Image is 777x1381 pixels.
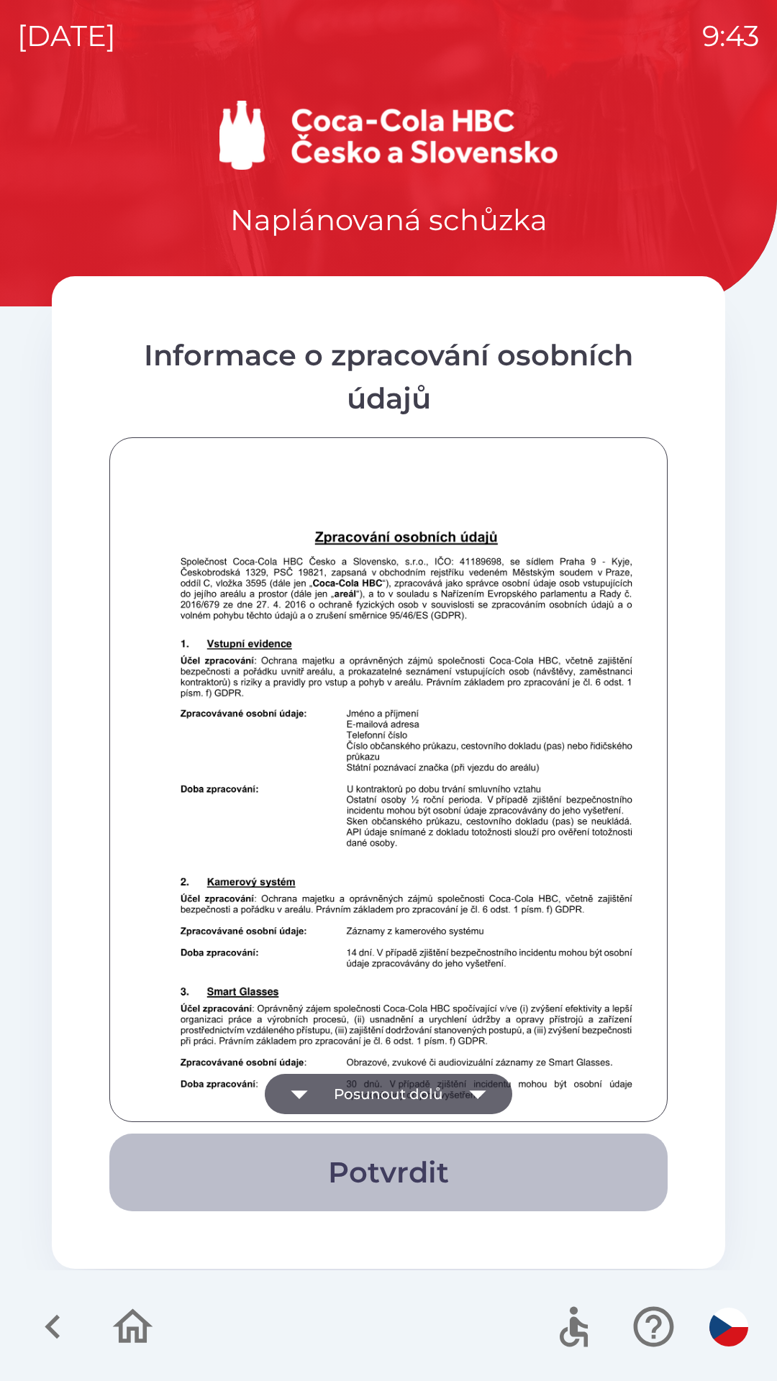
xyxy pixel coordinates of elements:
[230,199,547,242] p: Naplánovaná schůzka
[127,484,686,1273] img: Q8CASBIBAEgkAQCAJBIAjMjkAEwuyQpsEgEASCQBAIAkEgCASBILBcBCIQljt36XkQCAJBIAgEgSAQBIJAEJgdgQiE2SFNg0E...
[17,14,116,58] p: [DATE]
[109,1134,668,1211] button: Potvrdit
[265,1074,512,1114] button: Posunout dolů
[109,334,668,420] div: Informace o zpracování osobních údajů
[709,1308,748,1346] img: cs flag
[52,101,725,170] img: Logo
[702,14,760,58] p: 9:43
